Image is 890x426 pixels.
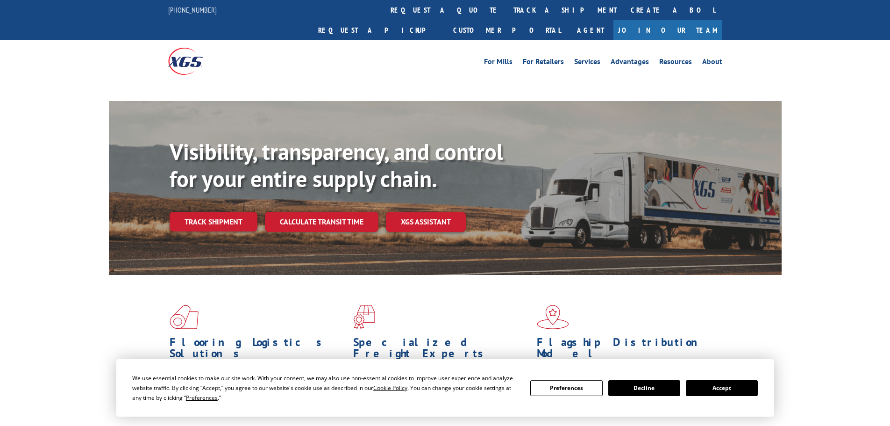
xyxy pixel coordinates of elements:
[537,337,713,364] h1: Flagship Distribution Model
[530,380,602,396] button: Preferences
[186,394,218,402] span: Preferences
[265,212,378,232] a: Calculate transit time
[537,305,569,329] img: xgs-icon-flagship-distribution-model-red
[353,337,530,364] h1: Specialized Freight Experts
[386,212,466,232] a: XGS ASSISTANT
[613,20,722,40] a: Join Our Team
[611,58,649,68] a: Advantages
[702,58,722,68] a: About
[568,20,613,40] a: Agent
[170,337,346,364] h1: Flooring Logistics Solutions
[686,380,758,396] button: Accept
[446,20,568,40] a: Customer Portal
[170,137,503,193] b: Visibility, transparency, and control for your entire supply chain.
[170,305,199,329] img: xgs-icon-total-supply-chain-intelligence-red
[353,305,375,329] img: xgs-icon-focused-on-flooring-red
[484,58,513,68] a: For Mills
[311,20,446,40] a: Request a pickup
[132,373,519,403] div: We use essential cookies to make our site work. With your consent, we may also use non-essential ...
[170,212,257,231] a: Track shipment
[574,58,600,68] a: Services
[523,58,564,68] a: For Retailers
[373,384,407,392] span: Cookie Policy
[608,380,680,396] button: Decline
[168,5,217,14] a: [PHONE_NUMBER]
[116,359,774,417] div: Cookie Consent Prompt
[659,58,692,68] a: Resources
